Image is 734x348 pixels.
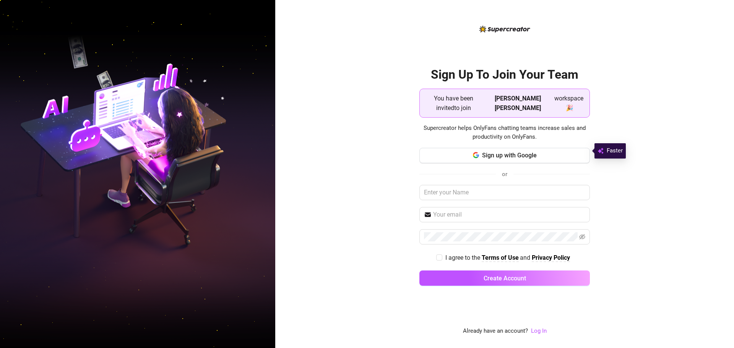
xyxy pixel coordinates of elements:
[495,95,541,112] strong: [PERSON_NAME] [PERSON_NAME]
[419,124,590,142] span: Supercreator helps OnlyFans chatting teams increase sales and productivity on OnlyFans.
[531,327,547,334] a: Log In
[482,152,537,159] span: Sign up with Google
[607,146,623,155] span: Faster
[419,270,590,286] button: Create Account
[520,254,532,261] span: and
[419,148,590,163] button: Sign up with Google
[479,26,530,32] img: logo-BBDzfeDw.svg
[554,94,583,113] span: workspace 🎉
[419,67,590,83] h2: Sign Up To Join Your Team
[419,185,590,200] input: Enter your Name
[531,327,547,336] a: Log In
[445,254,482,261] span: I agree to the
[502,171,507,178] span: or
[532,254,570,262] a: Privacy Policy
[463,327,528,336] span: Already have an account?
[433,210,585,219] input: Your email
[579,234,585,240] span: eye-invisible
[426,94,482,113] span: You have been invited to join
[598,146,604,155] img: svg%3e
[482,254,519,262] a: Terms of Use
[484,275,526,282] span: Create Account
